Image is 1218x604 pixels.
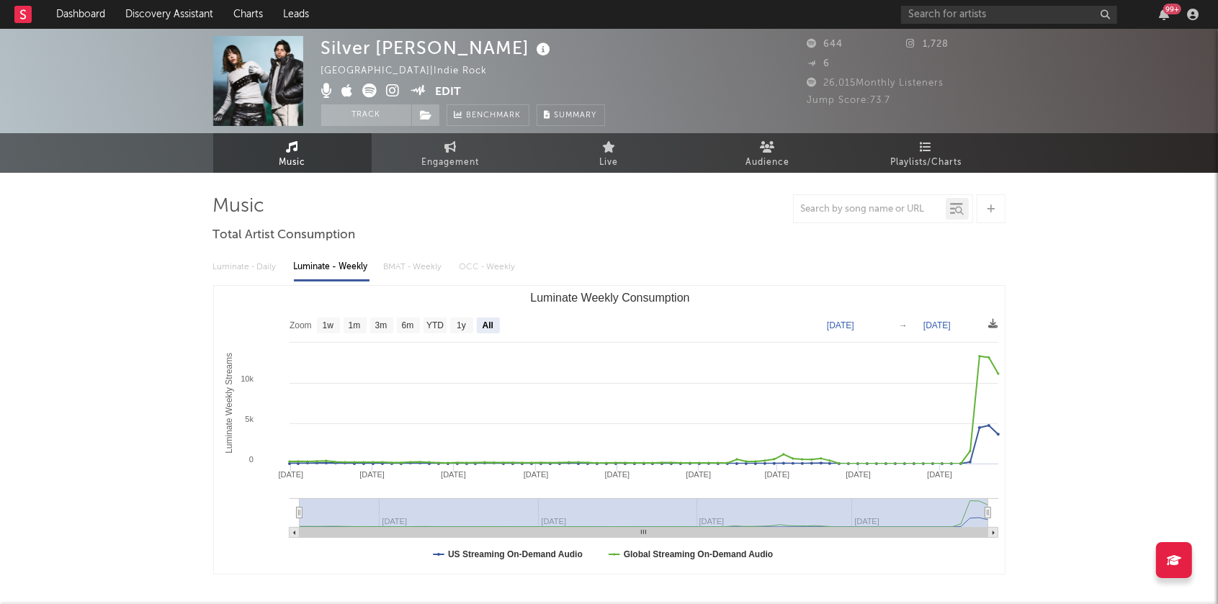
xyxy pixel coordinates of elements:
text: [DATE] [278,470,303,479]
span: Total Artist Consumption [213,227,356,244]
text: YTD [426,321,443,331]
text: [DATE] [686,470,711,479]
span: Benchmark [467,107,521,125]
text: 5k [245,415,254,423]
button: Edit [435,84,461,102]
button: Summary [537,104,605,126]
button: Track [321,104,411,126]
button: 99+ [1159,9,1169,20]
a: Live [530,133,689,173]
span: Playlists/Charts [890,154,962,171]
span: 1,728 [906,40,949,49]
text: Luminate Weekly Consumption [530,292,689,304]
span: Engagement [422,154,480,171]
text: Zoom [290,321,312,331]
span: Summary [555,112,597,120]
text: Global Streaming On-Demand Audio [623,549,773,559]
text: 10k [241,374,254,383]
text: 6m [401,321,413,331]
div: 99 + [1163,4,1181,14]
a: Playlists/Charts [847,133,1006,173]
a: Engagement [372,133,530,173]
svg: Luminate Weekly Consumption [214,286,1006,574]
text: All [482,321,493,331]
input: Search for artists [901,6,1117,24]
text: US Streaming On-Demand Audio [448,549,583,559]
div: Luminate - Weekly [294,255,370,279]
span: 644 [807,40,843,49]
text: 1w [322,321,333,331]
a: Music [213,133,372,173]
text: → [899,320,908,330]
text: [DATE] [604,470,630,479]
text: [DATE] [923,320,951,330]
text: [DATE] [827,320,854,330]
text: 1y [457,321,466,331]
text: [DATE] [523,470,548,479]
a: Benchmark [447,104,529,126]
text: [DATE] [927,470,952,479]
a: Audience [689,133,847,173]
text: [DATE] [441,470,466,479]
text: [DATE] [846,470,871,479]
span: Audience [745,154,789,171]
span: Jump Score: 73.7 [807,96,891,105]
text: 1m [348,321,360,331]
span: Live [600,154,619,171]
div: [GEOGRAPHIC_DATA] | Indie Rock [321,63,504,80]
div: Silver [PERSON_NAME] [321,36,555,60]
input: Search by song name or URL [794,204,946,215]
text: [DATE] [359,470,385,479]
span: 6 [807,59,830,68]
text: 0 [248,455,253,464]
text: [DATE] [764,470,789,479]
text: Luminate Weekly Streams [223,353,233,454]
text: 3m [375,321,387,331]
span: Music [279,154,305,171]
span: 26,015 Monthly Listeners [807,78,944,88]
